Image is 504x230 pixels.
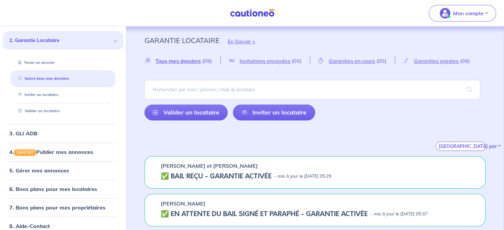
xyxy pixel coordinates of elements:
div: 3. GLI ADB [3,127,123,140]
p: Mon compte [453,9,484,17]
a: Valider un locataire [144,105,228,120]
img: illu_account_valid_menu.svg [440,8,450,19]
h5: ✅ BAIL REÇU - GARANTIE ACTIVÉE [161,172,272,180]
a: 7. Bons plans pour mes propriétaires [9,204,105,211]
input: Rechercher par nom / prénom / mail du locataire [144,80,480,99]
div: 5. Gérer mes annonces [3,164,123,177]
div: 6. Bons plans pour mes locataires [3,182,123,196]
div: 4.GRATUITPublier mes annonces [3,145,123,159]
p: - mis à jour le [DATE] 05:29 [274,173,331,180]
div: Valider un locataire [11,106,115,116]
span: 2. Garantie Locataire [9,37,112,44]
span: Garanties signées [414,58,459,64]
h5: ✅️️️ EN ATTENTE DU BAIL SIGNÉ ET PARAPHÉ - GARANTIE ACTIVÉE [161,210,368,218]
span: (00) [292,58,302,64]
img: Cautioneo [227,9,277,17]
a: 6. Bons plans pour mes locataires [9,186,97,192]
a: Tester un dossier [16,60,55,65]
a: Invitations envoyées(00) [221,58,310,64]
a: Garanties en cours(00) [310,58,395,64]
button: En Savoir + [219,32,264,51]
div: Tester un dossier [11,57,115,68]
div: Suivre tous mes dossiers [11,73,115,84]
button: illu_account_valid_menu.svgMon compte [429,5,496,22]
div: state: CONTRACT-SIGNED, Context: NOT-LESSOR,IS-GL-CAUTION [161,210,469,218]
a: Inviter un locataire [233,105,315,120]
a: Inviter un locataire [16,92,58,97]
a: 8. Aide-Contact [9,223,50,229]
span: (00) [376,58,386,64]
span: search [459,80,480,99]
div: Inviter un locataire [11,89,115,100]
div: 7. Bons plans pour mes propriétaires [3,201,123,214]
span: Invitations envoyées [240,58,290,64]
a: 5. Gérer mes annonces [9,167,69,174]
p: [PERSON_NAME] [161,200,205,207]
a: 4.GRATUITPublier mes annonces [9,149,93,155]
button: [GEOGRAPHIC_DATA] par [436,142,485,151]
div: state: CONTRACT-VALIDATED, Context: NOT-LESSOR,IS-GL-CAUTION [161,172,469,180]
p: Garantie Locataire [144,34,219,46]
a: 3. GLI ADB [9,130,37,137]
span: (09) [460,58,470,64]
span: Garanties en cours [329,58,375,64]
p: [PERSON_NAME] et [PERSON_NAME] [161,162,258,170]
div: 2. Garantie Locataire [3,31,123,50]
p: - mis à jour le [DATE] 05:37 [370,211,427,217]
a: Valider un locataire [16,109,60,113]
span: Tous mes dossiers [155,58,201,64]
a: Garanties signées(09) [395,58,478,64]
span: (09) [202,58,212,64]
a: Suivre tous mes dossiers [16,76,69,81]
a: Tous mes dossiers(09) [144,58,220,64]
